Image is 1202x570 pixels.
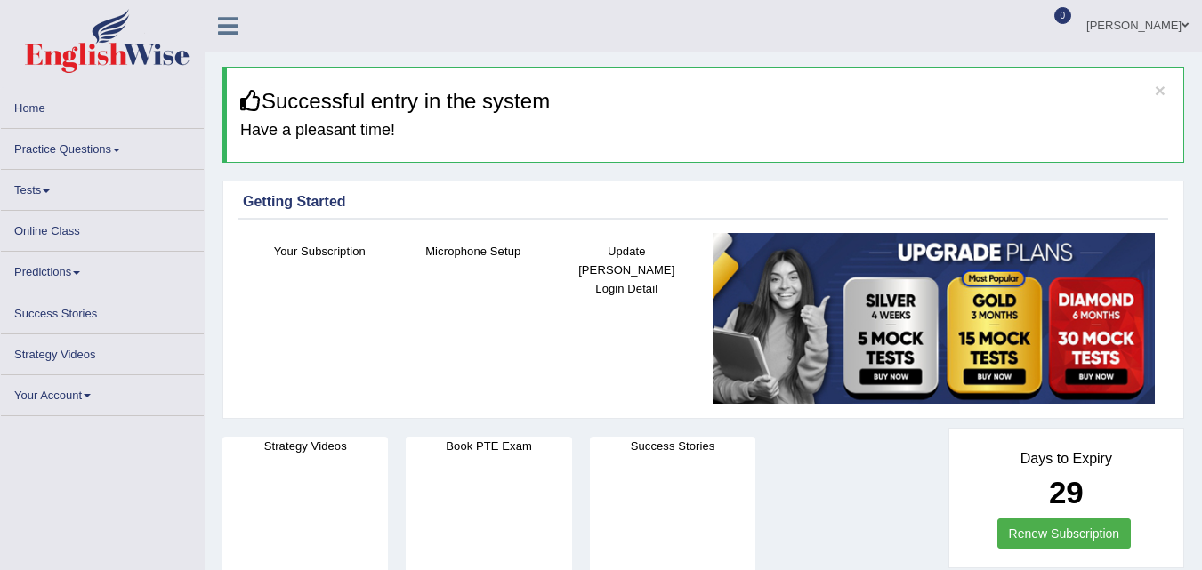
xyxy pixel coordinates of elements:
[1,252,204,286] a: Predictions
[243,191,1164,213] div: Getting Started
[240,90,1170,113] h3: Successful entry in the system
[1,293,204,328] a: Success Stories
[1,170,204,205] a: Tests
[997,518,1132,549] a: Renew Subscription
[240,122,1170,140] h4: Have a pleasant time!
[1,211,204,245] a: Online Class
[406,437,571,455] h4: Book PTE Exam
[969,451,1164,467] h4: Days to Expiry
[406,242,542,261] h4: Microphone Setup
[713,233,1156,405] img: small5.jpg
[559,242,695,298] h4: Update [PERSON_NAME] Login Detail
[1054,7,1072,24] span: 0
[1,88,204,123] a: Home
[590,437,755,455] h4: Success Stories
[1,375,204,410] a: Your Account
[252,242,388,261] h4: Your Subscription
[1155,81,1166,100] button: ×
[1,129,204,164] a: Practice Questions
[1049,475,1084,510] b: 29
[222,437,388,455] h4: Strategy Videos
[1,334,204,369] a: Strategy Videos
